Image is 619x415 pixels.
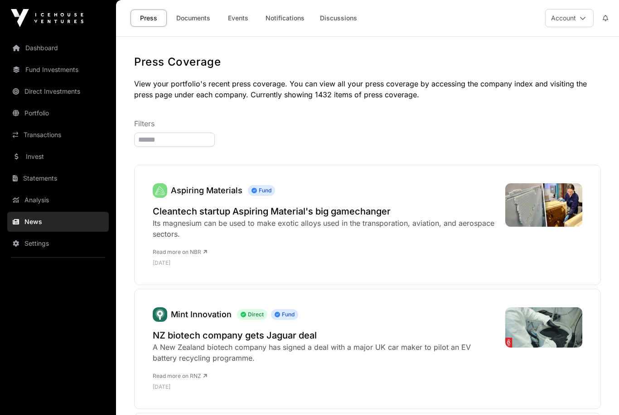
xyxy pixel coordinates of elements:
a: Portfolio [7,103,109,123]
a: Invest [7,147,109,167]
img: 4K2DXWV_687835b9ce478d6e7495c317_Mint_2_jpg.png [505,307,582,348]
img: Mint.svg [153,307,167,322]
a: Aspiring Materials [171,186,242,195]
a: Notifications [260,10,310,27]
span: Direct [237,309,267,320]
a: Read more on RNZ [153,372,207,379]
a: Cleantech startup Aspiring Material's big gamechanger [153,205,496,218]
a: Discussions [314,10,363,27]
span: Fund [271,309,298,320]
a: Dashboard [7,38,109,58]
a: NZ biotech company gets Jaguar deal [153,329,496,342]
button: Account [545,9,594,27]
a: Aspiring Materials [153,183,167,198]
div: A New Zealand biotech company has signed a deal with a major UK car maker to pilot an EV battery ... [153,342,496,363]
img: Aspiring-Materials-lead-composite-WEB_9552.jpeg [505,183,582,227]
a: Documents [170,10,216,27]
a: Analysis [7,190,109,210]
p: [DATE] [153,383,496,391]
a: Statements [7,168,109,188]
a: Mint Innovation [171,310,232,319]
p: [DATE] [153,259,496,267]
a: News [7,212,109,232]
p: View your portfolio's recent press coverage. You can view all your press coverage by accessing th... [134,78,601,100]
a: Settings [7,234,109,253]
img: Icehouse Ventures Logo [11,9,83,27]
a: Direct Investments [7,81,109,101]
h1: Press Coverage [134,55,601,69]
a: Mint Innovation [153,307,167,322]
iframe: Chat Widget [574,372,619,415]
a: Events [220,10,256,27]
a: Read more on NBR [153,248,207,255]
p: Filters [134,118,601,129]
div: Its magnesium can be used to make exotic alloys used in the transporation, aviation, and aerospac... [153,218,496,239]
span: Fund [248,185,275,196]
a: Press [131,10,167,27]
img: Aspiring-Icon.svg [153,183,167,198]
a: Fund Investments [7,60,109,80]
a: Transactions [7,125,109,145]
